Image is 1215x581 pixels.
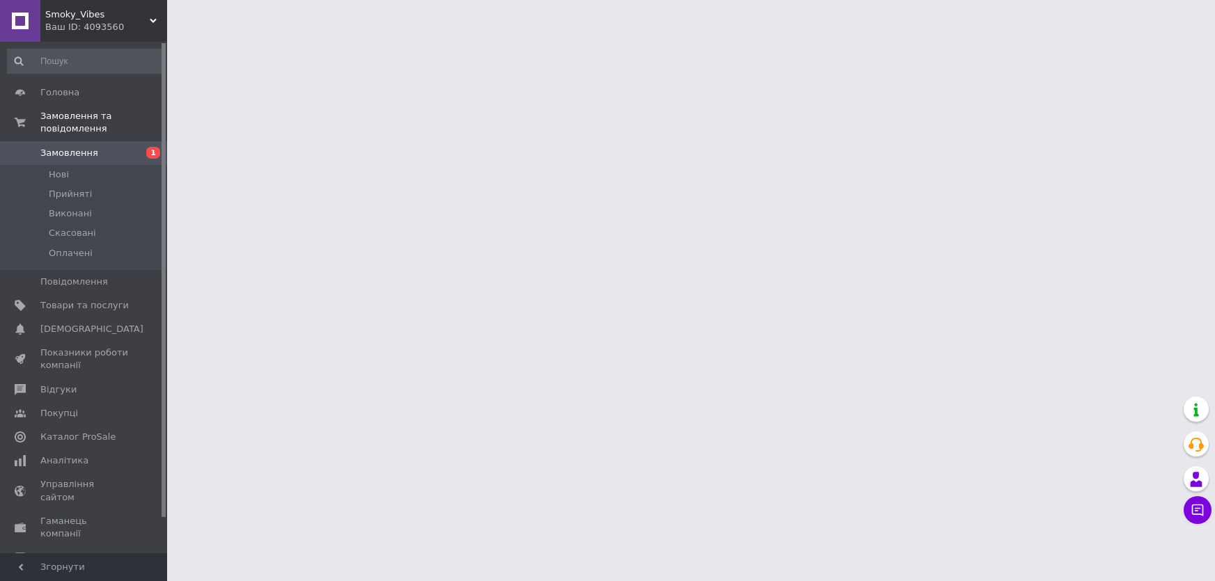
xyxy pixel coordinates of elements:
[49,207,92,220] span: Виконані
[7,49,164,74] input: Пошук
[40,431,116,443] span: Каталог ProSale
[45,8,150,21] span: Smoky_Vibes
[40,276,108,288] span: Повідомлення
[40,551,76,564] span: Маркет
[1184,496,1212,524] button: Чат з покупцем
[40,110,167,135] span: Замовлення та повідомлення
[45,21,167,33] div: Ваш ID: 4093560
[49,188,92,200] span: Прийняті
[40,515,129,540] span: Гаманець компанії
[40,407,78,420] span: Покупці
[49,247,93,260] span: Оплачені
[146,147,160,159] span: 1
[40,478,129,503] span: Управління сайтом
[40,347,129,372] span: Показники роботи компанії
[40,299,129,312] span: Товари та послуги
[40,323,143,335] span: [DEMOGRAPHIC_DATA]
[49,227,96,239] span: Скасовані
[40,383,77,396] span: Відгуки
[40,147,98,159] span: Замовлення
[40,86,79,99] span: Головна
[49,168,69,181] span: Нові
[40,454,88,467] span: Аналітика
